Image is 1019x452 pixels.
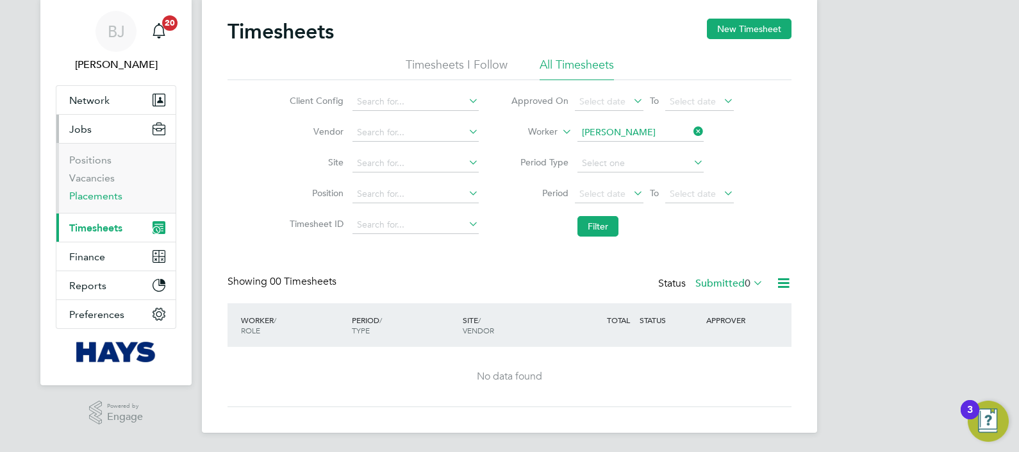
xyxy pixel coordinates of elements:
[286,218,344,230] label: Timesheet ID
[56,242,176,271] button: Finance
[69,94,110,106] span: Network
[670,188,716,199] span: Select date
[69,172,115,184] a: Vacancies
[107,412,143,423] span: Engage
[511,187,568,199] label: Period
[238,308,349,342] div: WORKER
[670,96,716,107] span: Select date
[577,124,704,142] input: Search for...
[646,92,663,109] span: To
[286,126,344,137] label: Vendor
[695,277,763,290] label: Submitted
[107,401,143,412] span: Powered by
[56,11,176,72] a: BJ[PERSON_NAME]
[76,342,156,362] img: hays-logo-retina.png
[56,342,176,362] a: Go to home page
[69,123,92,135] span: Jobs
[460,308,570,342] div: SITE
[352,216,479,234] input: Search for...
[352,155,479,172] input: Search for...
[146,11,172,52] a: 20
[228,275,339,289] div: Showing
[274,315,276,325] span: /
[56,271,176,299] button: Reports
[703,308,770,331] div: APPROVER
[352,124,479,142] input: Search for...
[56,115,176,143] button: Jobs
[56,213,176,242] button: Timesheets
[162,15,178,31] span: 20
[511,156,568,168] label: Period Type
[745,277,750,290] span: 0
[500,126,558,138] label: Worker
[56,86,176,114] button: Network
[352,185,479,203] input: Search for...
[646,185,663,201] span: To
[69,308,124,321] span: Preferences
[69,222,122,234] span: Timesheets
[241,325,260,335] span: ROLE
[579,188,625,199] span: Select date
[56,143,176,213] div: Jobs
[286,156,344,168] label: Site
[89,401,144,425] a: Powered byEngage
[286,95,344,106] label: Client Config
[349,308,460,342] div: PERIOD
[540,57,614,80] li: All Timesheets
[967,410,973,426] div: 3
[379,315,382,325] span: /
[463,325,494,335] span: VENDOR
[707,19,791,39] button: New Timesheet
[577,216,618,237] button: Filter
[968,401,1009,442] button: Open Resource Center, 3 new notifications
[658,275,766,293] div: Status
[69,190,122,202] a: Placements
[69,251,105,263] span: Finance
[286,187,344,199] label: Position
[69,280,106,292] span: Reports
[579,96,625,107] span: Select date
[56,57,176,72] span: Billiejo Jarrett
[108,23,125,40] span: BJ
[511,95,568,106] label: Approved On
[69,154,112,166] a: Positions
[270,275,336,288] span: 00 Timesheets
[577,155,704,172] input: Select one
[56,300,176,328] button: Preferences
[478,315,481,325] span: /
[228,19,334,44] h2: Timesheets
[636,308,703,331] div: STATUS
[406,57,508,80] li: Timesheets I Follow
[352,93,479,111] input: Search for...
[607,315,630,325] span: TOTAL
[240,370,779,383] div: No data found
[352,325,370,335] span: TYPE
